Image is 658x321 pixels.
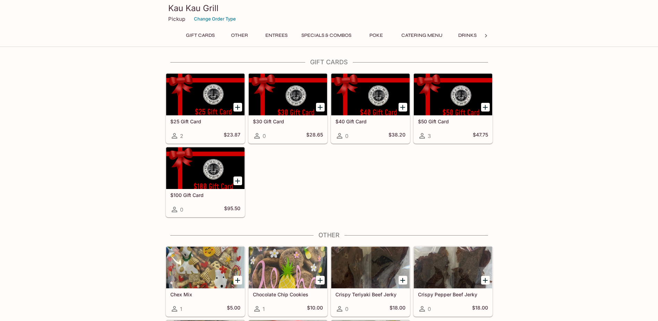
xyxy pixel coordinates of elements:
a: Crispy Teriyaki Beef Jerky0$18.00 [331,246,410,316]
h5: $100 Gift Card [170,192,240,198]
h5: $18.00 [472,305,488,313]
button: Catering Menu [398,31,446,40]
a: $50 Gift Card3$47.75 [413,73,493,143]
h5: $25 Gift Card [170,118,240,124]
h5: $28.65 [306,132,323,140]
a: $30 Gift Card0$28.65 [248,73,327,143]
div: $40 Gift Card [331,74,410,115]
span: 0 [345,306,348,312]
a: Chocolate Chip Cookies1$10.00 [248,246,327,316]
button: Add $50 Gift Card [481,103,490,112]
button: Specials & Combos [298,31,355,40]
a: $25 Gift Card2$23.87 [166,73,245,143]
button: Add Chocolate Chip Cookies [316,276,325,285]
a: $100 Gift Card0$95.50 [166,147,245,217]
span: 0 [428,306,431,312]
h5: $38.20 [388,132,405,140]
h3: Kau Kau Grill [168,3,490,14]
button: Add $40 Gift Card [399,103,407,112]
h5: $10.00 [307,305,323,313]
a: Chex Mix1$5.00 [166,246,245,316]
h5: $95.50 [224,205,240,214]
div: Crispy Teriyaki Beef Jerky [331,247,410,288]
h5: $18.00 [390,305,405,313]
h5: Chex Mix [170,291,240,297]
div: $50 Gift Card [414,74,492,115]
a: Crispy Pepper Beef Jerky0$18.00 [413,246,493,316]
h5: $23.87 [224,132,240,140]
button: Add $100 Gift Card [233,176,242,185]
h5: $40 Gift Card [335,118,405,124]
h5: Crispy Pepper Beef Jerky [418,291,488,297]
div: Chocolate Chip Cookies [249,247,327,288]
span: 1 [180,306,182,312]
div: Crispy Pepper Beef Jerky [414,247,492,288]
button: Other [224,31,255,40]
span: 0 [180,206,183,213]
div: $30 Gift Card [249,74,327,115]
h4: Gift Cards [165,58,493,66]
h5: Crispy Teriyaki Beef Jerky [335,291,405,297]
button: Add Crispy Pepper Beef Jerky [481,276,490,285]
a: $40 Gift Card0$38.20 [331,73,410,143]
button: Change Order Type [191,14,239,24]
div: $25 Gift Card [166,74,245,115]
h5: $50 Gift Card [418,118,488,124]
h5: $5.00 [227,305,240,313]
h5: Chocolate Chip Cookies [253,291,323,297]
button: Poke [361,31,392,40]
span: 0 [345,133,348,139]
h5: $30 Gift Card [253,118,323,124]
button: Add Chex Mix [233,276,242,285]
h5: $47.75 [473,132,488,140]
button: Entrees [261,31,292,40]
div: $100 Gift Card [166,147,245,189]
button: Drinks [452,31,483,40]
span: 0 [263,133,266,139]
div: Chex Mix [166,247,245,288]
button: Add Crispy Teriyaki Beef Jerky [399,276,407,285]
button: Add $30 Gift Card [316,103,325,112]
h4: Other [165,231,493,239]
span: 1 [263,306,265,312]
p: Pickup [168,16,185,22]
button: Add $25 Gift Card [233,103,242,112]
span: 2 [180,133,183,139]
span: 3 [428,133,431,139]
button: Gift Cards [182,31,219,40]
